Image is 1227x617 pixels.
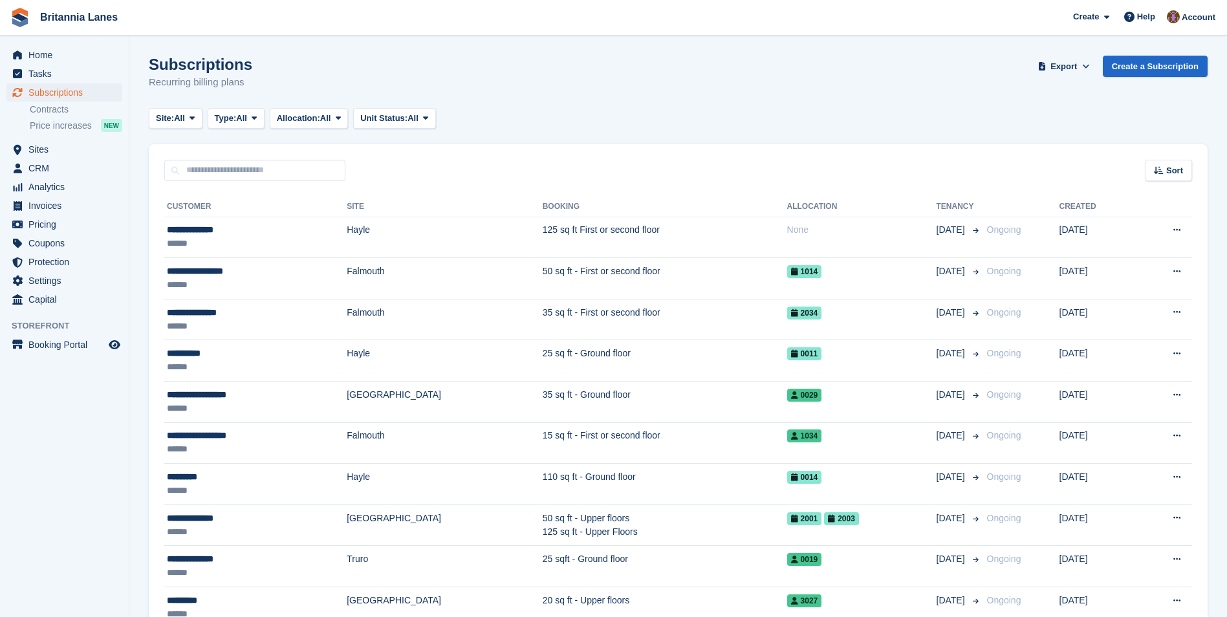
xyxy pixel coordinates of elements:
span: Ongoing [987,554,1021,564]
span: Storefront [12,319,129,332]
td: Hayle [347,217,542,258]
span: Ongoing [987,389,1021,400]
span: Unit Status: [360,112,407,125]
td: 110 sq ft - Ground floor [543,464,787,505]
span: Coupons [28,234,106,252]
a: Preview store [107,337,122,352]
td: Truro [347,546,542,587]
a: menu [6,215,122,233]
span: Ongoing [987,430,1021,440]
td: [DATE] [1059,504,1136,546]
img: stora-icon-8386f47178a22dfd0bd8f6a31ec36ba5ce8667c1dd55bd0f319d3a0aa187defe.svg [10,8,30,27]
td: Falmouth [347,422,542,464]
td: [DATE] [1059,382,1136,423]
a: menu [6,178,122,196]
span: Sites [28,140,106,158]
span: Site: [156,112,174,125]
span: Sort [1166,164,1183,177]
span: Subscriptions [28,83,106,102]
td: 35 sq ft - Ground floor [543,382,787,423]
a: menu [6,83,122,102]
td: [DATE] [1059,258,1136,299]
td: 50 sq ft - Upper floors 125 sq ft - Upper Floors [543,504,787,546]
span: Ongoing [987,224,1021,235]
span: 0011 [787,347,822,360]
span: Ongoing [987,307,1021,318]
th: Site [347,197,542,217]
h1: Subscriptions [149,56,252,73]
td: [GEOGRAPHIC_DATA] [347,504,542,546]
a: Price increases NEW [30,118,122,133]
td: Hayle [347,464,542,505]
span: Home [28,46,106,64]
th: Tenancy [937,197,982,217]
span: [DATE] [937,306,968,319]
td: 25 sq ft - Ground floor [543,340,787,382]
span: Export [1050,60,1077,73]
a: menu [6,197,122,215]
a: menu [6,234,122,252]
span: [DATE] [937,347,968,360]
span: Ongoing [987,266,1021,276]
span: 0029 [787,389,822,402]
a: menu [6,272,122,290]
span: Analytics [28,178,106,196]
a: menu [6,159,122,177]
span: 1014 [787,265,822,278]
span: CRM [28,159,106,177]
button: Export [1036,56,1092,77]
td: [GEOGRAPHIC_DATA] [347,382,542,423]
a: menu [6,253,122,271]
td: 25 sqft - Ground floor [543,546,787,587]
th: Allocation [787,197,937,217]
span: Capital [28,290,106,308]
td: 125 sq ft First or second floor [543,217,787,258]
span: Booking Portal [28,336,106,354]
span: Account [1182,11,1215,24]
img: Andy Collier [1167,10,1180,23]
span: 0019 [787,553,822,566]
td: Hayle [347,340,542,382]
th: Customer [164,197,347,217]
th: Created [1059,197,1136,217]
span: Allocation: [277,112,320,125]
button: Unit Status: All [353,108,435,129]
span: Type: [215,112,237,125]
span: All [174,112,185,125]
span: 1034 [787,429,822,442]
span: Help [1137,10,1155,23]
td: [DATE] [1059,299,1136,340]
a: Britannia Lanes [35,6,123,28]
span: Protection [28,253,106,271]
span: 2034 [787,307,822,319]
td: Falmouth [347,258,542,299]
span: Price increases [30,120,92,132]
a: menu [6,336,122,354]
span: Create [1073,10,1099,23]
span: All [407,112,418,125]
span: Tasks [28,65,106,83]
span: Pricing [28,215,106,233]
a: menu [6,65,122,83]
span: [DATE] [937,429,968,442]
a: menu [6,140,122,158]
td: 50 sq ft - First or second floor [543,258,787,299]
span: [DATE] [937,512,968,525]
span: Invoices [28,197,106,215]
span: [DATE] [937,470,968,484]
button: Type: All [208,108,265,129]
a: Contracts [30,103,122,116]
span: [DATE] [937,388,968,402]
td: [DATE] [1059,340,1136,382]
td: 35 sq ft - First or second floor [543,299,787,340]
th: Booking [543,197,787,217]
td: [DATE] [1059,546,1136,587]
span: 2001 [787,512,822,525]
button: Allocation: All [270,108,349,129]
span: 0014 [787,471,822,484]
span: Ongoing [987,513,1021,523]
span: All [320,112,331,125]
span: [DATE] [937,594,968,607]
span: All [236,112,247,125]
span: [DATE] [937,552,968,566]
